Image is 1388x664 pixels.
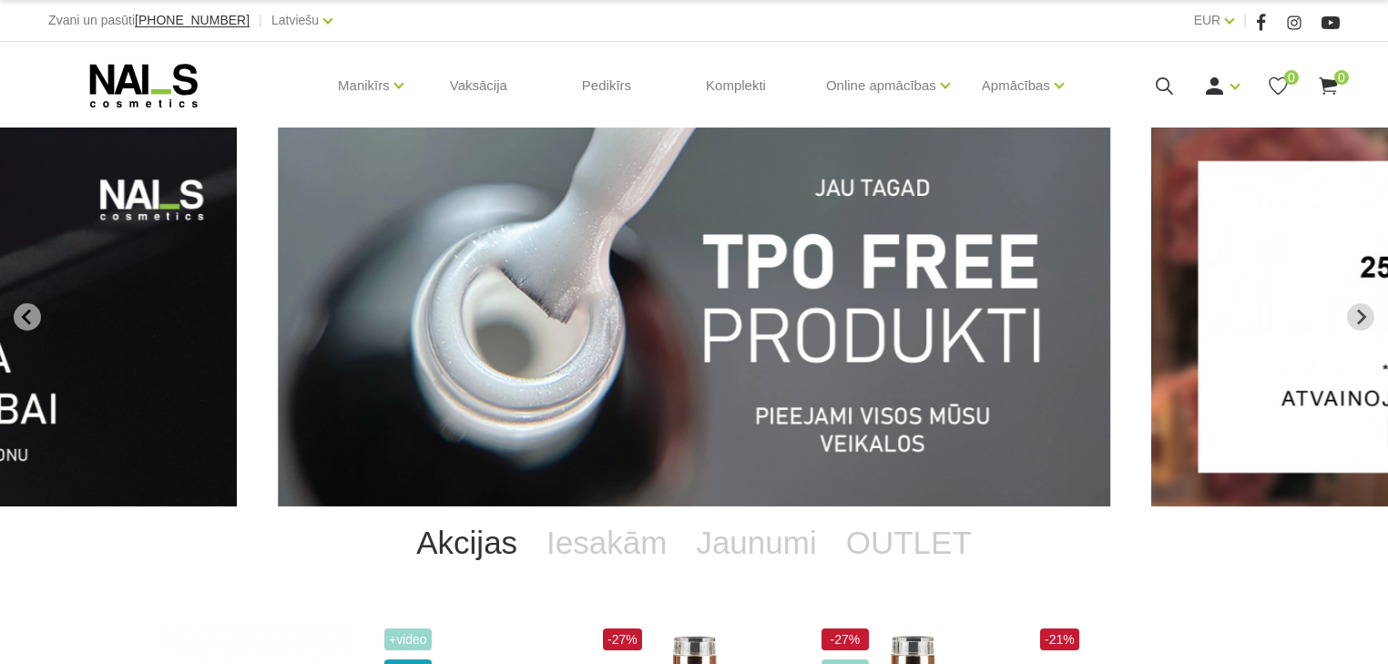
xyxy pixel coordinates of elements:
[435,42,522,129] a: Vaksācija
[384,628,432,650] span: +Video
[1243,9,1247,32] span: |
[681,506,831,579] a: Jaunumi
[832,506,986,579] a: OUTLET
[48,9,250,32] div: Zvani un pasūti
[567,42,646,129] a: Pedikīrs
[338,49,390,122] a: Manikīrs
[1040,628,1079,650] span: -21%
[1194,9,1221,31] a: EUR
[259,9,262,32] span: |
[278,128,1110,506] li: 1 of 12
[402,506,532,579] a: Akcijas
[135,13,250,27] span: [PHONE_NUMBER]
[532,506,681,579] a: Iesakām
[1267,75,1290,97] a: 0
[982,49,1050,122] a: Apmācības
[1284,70,1299,85] span: 0
[135,14,250,27] a: [PHONE_NUMBER]
[271,9,319,31] a: Latviešu
[1317,75,1340,97] a: 0
[691,42,781,129] a: Komplekti
[826,49,936,122] a: Online apmācības
[1334,70,1349,85] span: 0
[822,628,869,650] span: -27%
[603,628,642,650] span: -27%
[1347,303,1374,331] button: Next slide
[14,303,41,331] button: Go to last slide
